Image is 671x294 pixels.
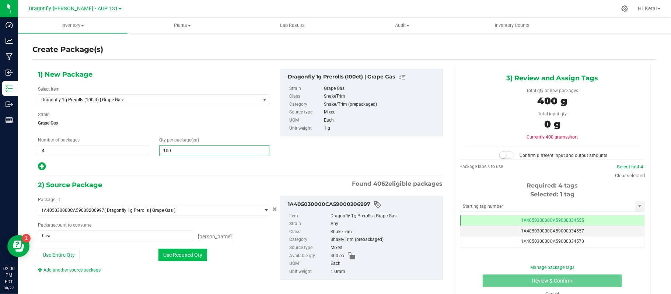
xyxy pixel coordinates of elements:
[638,6,657,11] span: Hi, Kera!
[55,223,67,228] span: count
[289,268,329,276] label: Unit weight
[41,97,248,102] span: Dragonfly 1g Prerolls (100ct) | Grape Gas
[270,22,315,29] span: Lab Results
[127,18,237,33] a: Plants
[352,179,443,188] span: Found eligible packages
[521,218,584,223] span: 1A405030000CA59000034555
[289,220,329,228] label: Strain
[38,249,80,261] button: Use Entire Qty
[527,182,578,189] span: Required: 4 tags
[460,164,503,169] span: Package labels to use
[635,201,644,211] span: select
[460,201,635,211] input: Starting tag number
[526,88,578,93] span: Total qty of new packages
[260,95,269,105] span: select
[530,265,574,270] a: Manage package tags
[3,285,14,291] p: 08/27
[331,212,439,220] div: Dragonfly 1g Prerolls | Grape Gas
[520,153,607,158] span: Confirm different input and output amounts
[324,125,439,133] div: 1 g
[289,101,322,109] label: Category
[288,73,438,82] div: Dragonfly 1g Prerolls (100ct) | Grape Gas
[347,18,457,33] a: Audit
[483,274,622,287] button: Review & Confirm
[331,268,439,276] div: 1 Gram
[38,86,60,92] label: Select Item
[331,220,439,228] div: Any
[324,85,439,93] div: Grape Gas
[324,101,439,109] div: Shake/Trim (prepackaged)
[374,180,389,187] span: 4062
[289,116,322,125] label: UOM
[18,18,127,33] a: Inventory
[289,260,329,268] label: UOM
[38,118,269,129] span: Grape Gas
[331,244,439,252] div: Mixed
[288,200,438,209] div: 1A405030000CA59000206997
[289,108,322,116] label: Source type
[41,208,104,213] span: 1A405030000CA59000206997
[38,111,50,118] label: Strain
[289,92,322,101] label: Class
[289,212,329,220] label: Item
[289,85,322,93] label: Strain
[331,236,439,244] div: Shake/Trim (prepackaged)
[615,173,645,178] a: Clear selected
[191,137,199,143] span: (ea)
[544,118,560,130] span: 0 g
[18,22,127,29] span: Inventory
[617,164,643,169] a: Select first 4
[348,22,457,29] span: Audit
[521,228,584,234] span: 1A405030000CA59000034557
[38,179,102,190] span: 2) Source Package
[158,249,207,261] button: Use Required Qty
[104,208,175,213] span: ( Dragonfly 1g Prerolls | Grape Gas )
[128,22,237,29] span: Plants
[38,231,192,241] input: 0 ea
[530,191,574,198] span: Selected: 1 tag
[260,205,269,216] span: select
[6,53,13,60] inline-svg: Manufacturing
[38,267,101,273] a: Add another source package
[38,165,46,171] span: Add new output
[289,228,329,236] label: Class
[6,69,13,76] inline-svg: Inbound
[38,197,60,202] span: Package ID
[324,116,439,125] div: Each
[38,69,92,80] span: 1) New Package
[3,265,14,285] p: 02:00 PM EDT
[6,37,13,45] inline-svg: Analytics
[567,134,578,140] span: short
[38,137,80,143] span: Number of packages
[324,92,439,101] div: ShakeTrim
[527,134,578,140] span: Currently 400 grams
[38,223,91,228] span: Package to consume
[38,146,148,156] input: 4
[331,252,344,260] span: 400 ea
[238,18,347,33] a: Lab Results
[289,244,329,252] label: Source type
[289,125,322,133] label: Unit weight
[506,73,598,84] span: 3) Review and Assign Tags
[6,116,13,124] inline-svg: Reports
[159,137,199,143] span: Qty per package
[22,234,31,243] iframe: Resource center unread badge
[6,101,13,108] inline-svg: Outbound
[270,204,279,215] button: Cancel button
[457,18,567,33] a: Inventory Counts
[538,111,567,116] span: Total input qty
[32,44,103,55] h4: Create Package(s)
[485,22,539,29] span: Inventory Counts
[289,252,329,260] label: Available qty
[620,5,629,12] div: Manage settings
[289,236,329,244] label: Category
[324,108,439,116] div: Mixed
[7,235,29,257] iframe: Resource center
[521,239,584,244] span: 1A405030000CA59000034570
[331,228,439,236] div: ShakeTrim
[29,6,118,12] span: Dragonfly [PERSON_NAME] - AUP 131
[331,260,439,268] div: Each
[198,234,232,239] span: [PERSON_NAME]
[6,85,13,92] inline-svg: Inventory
